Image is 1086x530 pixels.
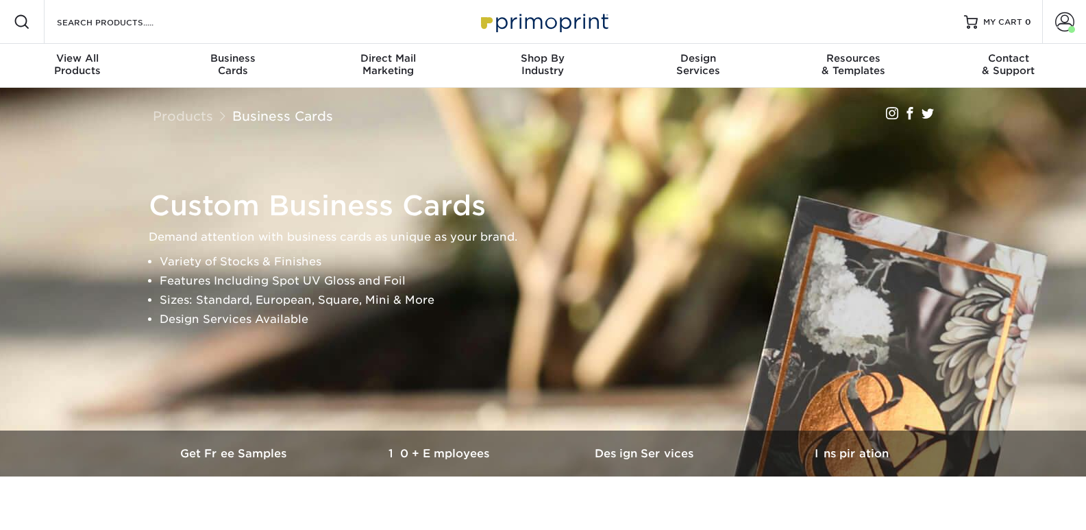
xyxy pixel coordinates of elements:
[931,44,1086,88] a: Contact& Support
[543,431,749,477] a: Design Services
[749,447,954,460] h3: Inspiration
[776,52,930,64] span: Resources
[132,431,338,477] a: Get Free Samples
[160,310,950,329] li: Design Services Available
[543,447,749,460] h3: Design Services
[1025,17,1031,27] span: 0
[132,447,338,460] h3: Get Free Samples
[153,108,213,123] a: Products
[931,52,1086,77] div: & Support
[776,52,930,77] div: & Templates
[155,44,310,88] a: BusinessCards
[160,252,950,272] li: Variety of Stocks & Finishes
[155,52,310,64] span: Business
[155,52,310,77] div: Cards
[310,44,465,88] a: Direct MailMarketing
[338,431,543,477] a: 10+ Employees
[749,431,954,477] a: Inspiration
[160,272,950,291] li: Features Including Spot UV Gloss and Foil
[232,108,333,123] a: Business Cards
[465,44,620,88] a: Shop ByIndustry
[149,189,950,222] h1: Custom Business Cards
[465,52,620,64] span: Shop By
[983,16,1022,28] span: MY CART
[310,52,465,64] span: Direct Mail
[310,52,465,77] div: Marketing
[931,52,1086,64] span: Contact
[465,52,620,77] div: Industry
[621,52,776,77] div: Services
[55,14,189,30] input: SEARCH PRODUCTS.....
[338,447,543,460] h3: 10+ Employees
[621,44,776,88] a: DesignServices
[160,291,950,310] li: Sizes: Standard, European, Square, Mini & More
[475,7,612,36] img: Primoprint
[776,44,930,88] a: Resources& Templates
[149,228,950,247] p: Demand attention with business cards as unique as your brand.
[621,52,776,64] span: Design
